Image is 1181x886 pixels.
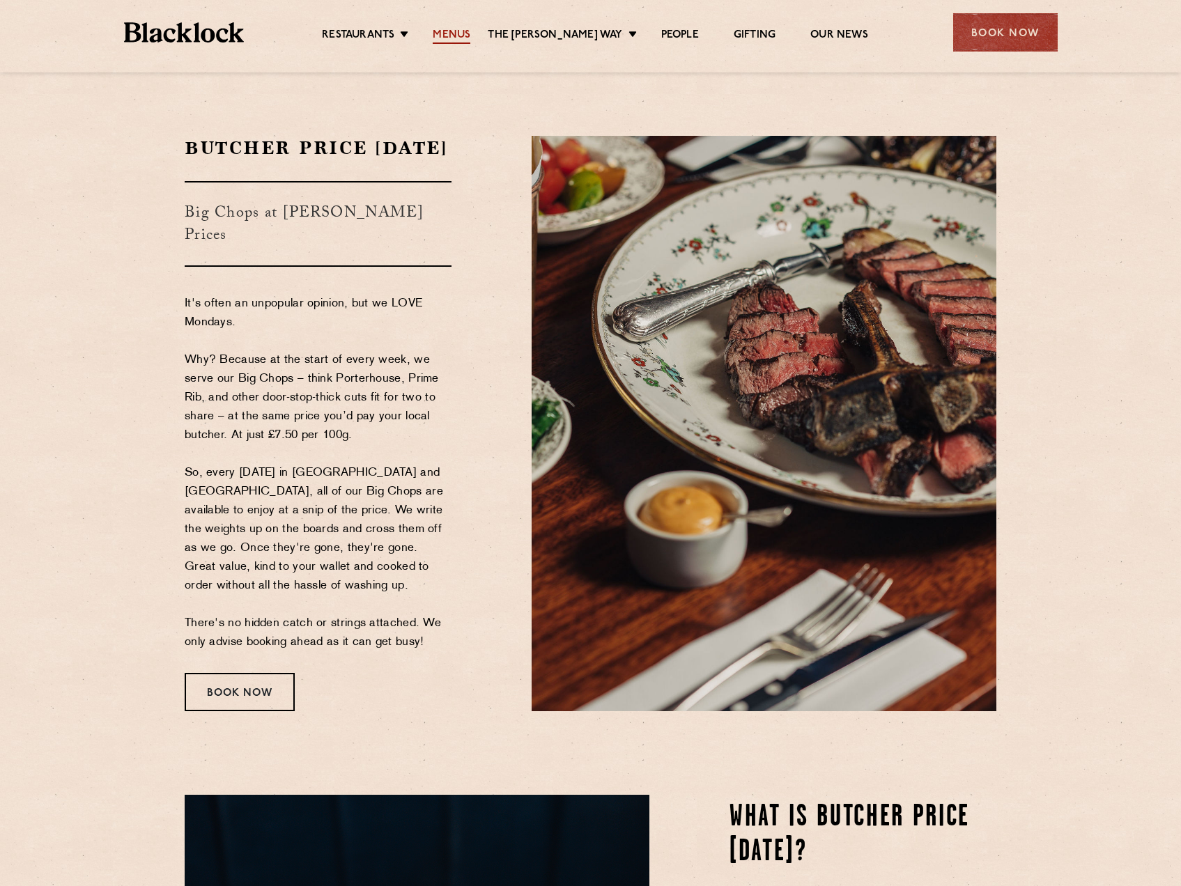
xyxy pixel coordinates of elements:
div: Book Now [953,13,1058,52]
a: Our News [810,29,868,44]
h2: Butcher Price [DATE] [185,136,451,160]
h3: Big Chops at [PERSON_NAME] Prices [185,181,451,267]
p: It's often an unpopular opinion, but we LOVE Mondays. Why? Because at the start of every week, we... [185,295,451,652]
a: Gifting [734,29,775,44]
img: BL_Textured_Logo-footer-cropped.svg [124,22,245,42]
h2: WHAT IS BUTCHER PRICE [DATE]? [730,800,996,870]
a: Menus [433,29,470,44]
a: Restaurants [322,29,394,44]
div: Book Now [185,673,295,711]
a: The [PERSON_NAME] Way [488,29,622,44]
img: Porterhouse-Shoreditch.jpg [532,136,996,711]
a: People [661,29,699,44]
